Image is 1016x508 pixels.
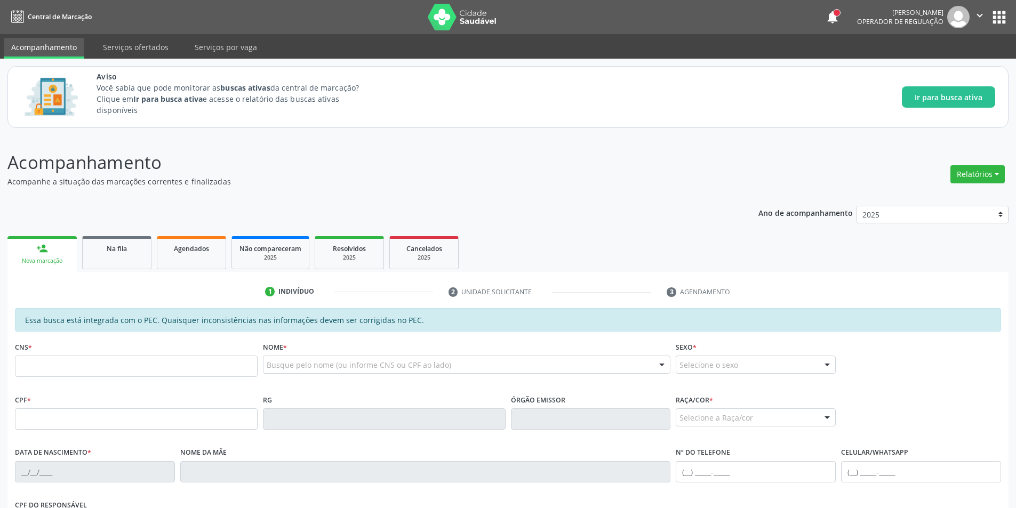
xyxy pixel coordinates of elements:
a: Central de Marcação [7,8,92,26]
i:  [974,10,986,21]
label: Nº do Telefone [676,445,730,461]
p: Acompanhe a situação das marcações correntes e finalizadas [7,176,708,187]
label: Nome [263,339,287,356]
strong: Ir para busca ativa [133,94,203,104]
input: (__) _____-_____ [676,461,836,482]
div: 2025 [239,254,301,262]
label: CNS [15,339,32,356]
span: Agendados [174,244,209,253]
strong: buscas ativas [220,83,270,93]
div: Nova marcação [15,257,69,265]
img: Imagem de CalloutCard [21,73,82,121]
label: Sexo [676,339,697,356]
p: Ano de acompanhamento [758,206,853,219]
a: Acompanhamento [4,38,84,59]
div: [PERSON_NAME] [857,8,943,17]
label: Data de nascimento [15,445,91,461]
span: Não compareceram [239,244,301,253]
label: RG [263,392,272,408]
p: Acompanhamento [7,149,708,176]
span: Central de Marcação [28,12,92,21]
div: 1 [265,287,275,296]
span: Cancelados [406,244,442,253]
div: 2025 [397,254,451,262]
span: Resolvidos [333,244,366,253]
input: __/__/____ [15,461,175,482]
div: Essa busca está integrada com o PEC. Quaisquer inconsistências nas informações devem ser corrigid... [15,308,1001,332]
button: notifications [825,10,840,25]
button: Relatórios [950,165,1005,183]
label: Nome da mãe [180,445,227,461]
span: Ir para busca ativa [915,92,982,103]
a: Serviços por vaga [187,38,265,57]
button: Ir para busca ativa [902,86,995,108]
div: Indivíduo [278,287,314,296]
a: Serviços ofertados [95,38,176,57]
button: apps [990,8,1009,27]
label: Órgão emissor [511,392,565,408]
label: Celular/WhatsApp [841,445,908,461]
img: img [947,6,970,28]
p: Você sabia que pode monitorar as da central de marcação? Clique em e acesse o relatório das busca... [97,82,379,116]
span: Busque pelo nome (ou informe CNS ou CPF ao lado) [267,359,451,370]
span: Na fila [107,244,127,253]
button:  [970,6,990,28]
span: Selecione o sexo [679,359,738,370]
span: Selecione a Raça/cor [679,412,753,423]
label: CPF [15,392,31,408]
span: Aviso [97,71,379,82]
div: person_add [36,243,48,254]
input: (__) _____-_____ [841,461,1001,482]
div: 2025 [323,254,376,262]
span: Operador de regulação [857,17,943,26]
label: Raça/cor [676,392,713,408]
